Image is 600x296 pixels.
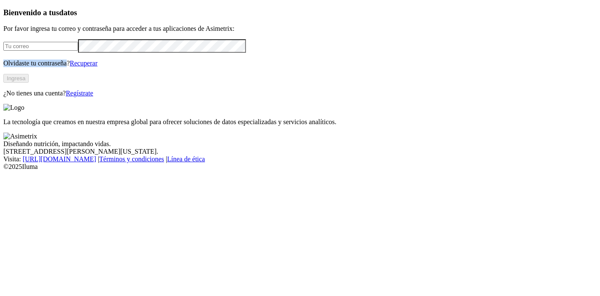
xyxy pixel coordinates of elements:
div: Diseñando nutrición, impactando vidas. [3,140,597,148]
a: Regístrate [66,90,93,97]
p: Olvidaste tu contraseña? [3,60,597,67]
div: © 2025 Iluma [3,163,597,171]
p: Por favor ingresa tu correo y contraseña para acceder a tus aplicaciones de Asimetrix: [3,25,597,33]
div: Visita : | | [3,155,597,163]
p: ¿No tienes una cuenta? [3,90,597,97]
a: [URL][DOMAIN_NAME] [23,155,96,163]
a: Términos y condiciones [99,155,164,163]
p: La tecnología que creamos en nuestra empresa global para ofrecer soluciones de datos especializad... [3,118,597,126]
h3: Bienvenido a tus [3,8,597,17]
input: Tu correo [3,42,78,51]
span: datos [59,8,77,17]
img: Asimetrix [3,133,37,140]
img: Logo [3,104,24,111]
a: Recuperar [70,60,97,67]
button: Ingresa [3,74,29,83]
a: Línea de ética [167,155,205,163]
div: [STREET_ADDRESS][PERSON_NAME][US_STATE]. [3,148,597,155]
